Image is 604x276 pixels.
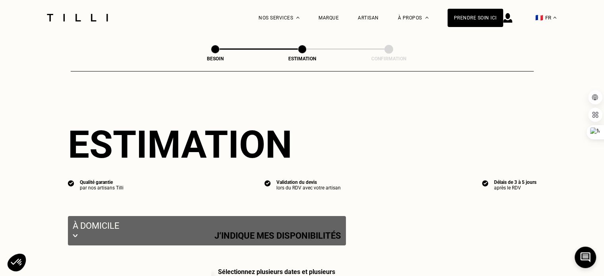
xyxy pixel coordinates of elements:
[425,17,428,19] img: Menu déroulant à propos
[262,56,342,62] div: Estimation
[494,185,536,191] div: après le RDV
[553,17,556,19] img: menu déroulant
[73,231,78,241] img: svg+xml;base64,PHN2ZyB3aWR0aD0iMjIiIGhlaWdodD0iMTEiIHZpZXdCb3g9IjAgMCAyMiAxMSIgZmlsbD0ibm9uZSIgeG...
[482,179,488,187] img: icon list info
[448,9,503,27] a: Prendre soin ici
[68,122,536,167] div: Estimation
[318,15,339,21] a: Marque
[535,14,543,21] span: 🇫🇷
[68,179,74,187] img: icon list info
[73,221,341,231] p: À domicile
[80,185,124,191] div: par nos artisans Tilli
[44,14,111,21] img: Logo du service de couturière Tilli
[349,56,428,62] div: Confirmation
[503,13,512,23] img: icône connexion
[494,179,536,185] div: Délais de 3 à 5 jours
[214,231,341,241] p: J‘indique mes disponibilités
[296,17,299,19] img: Menu déroulant
[176,56,255,62] div: Besoin
[276,179,341,185] div: Validation du devis
[358,15,379,21] a: Artisan
[276,185,341,191] div: lors du RDV avec votre artisan
[80,179,124,185] div: Qualité garantie
[264,179,271,187] img: icon list info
